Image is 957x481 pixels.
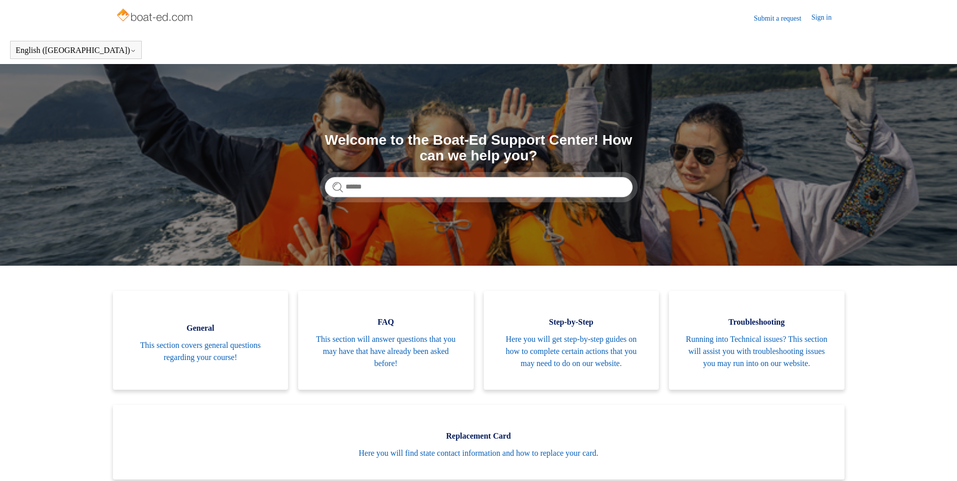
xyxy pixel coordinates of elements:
a: Replacement Card Here you will find state contact information and how to replace your card. [113,405,845,479]
span: Here you will find state contact information and how to replace your card. [128,447,829,459]
span: This section covers general questions regarding your course! [128,339,273,364]
a: General This section covers general questions regarding your course! [113,291,289,390]
span: This section will answer questions that you may have that have already been asked before! [313,333,459,370]
a: Sign in [811,12,841,24]
a: Troubleshooting Running into Technical issues? This section will assist you with troubleshooting ... [669,291,845,390]
span: General [128,322,273,334]
a: Submit a request [754,13,811,24]
span: Step-by-Step [499,316,644,328]
h1: Welcome to the Boat-Ed Support Center! How can we help you? [325,133,633,164]
span: Replacement Card [128,430,829,442]
span: Troubleshooting [684,316,829,328]
span: Here you will get step-by-step guides on how to complete certain actions that you may need to do ... [499,333,644,370]
button: English ([GEOGRAPHIC_DATA]) [16,46,136,55]
div: Chat Support [892,447,950,473]
img: Boat-Ed Help Center home page [116,6,196,26]
input: Search [325,177,633,197]
a: Step-by-Step Here you will get step-by-step guides on how to complete certain actions that you ma... [484,291,659,390]
span: FAQ [313,316,459,328]
span: Running into Technical issues? This section will assist you with troubleshooting issues you may r... [684,333,829,370]
a: FAQ This section will answer questions that you may have that have already been asked before! [298,291,474,390]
